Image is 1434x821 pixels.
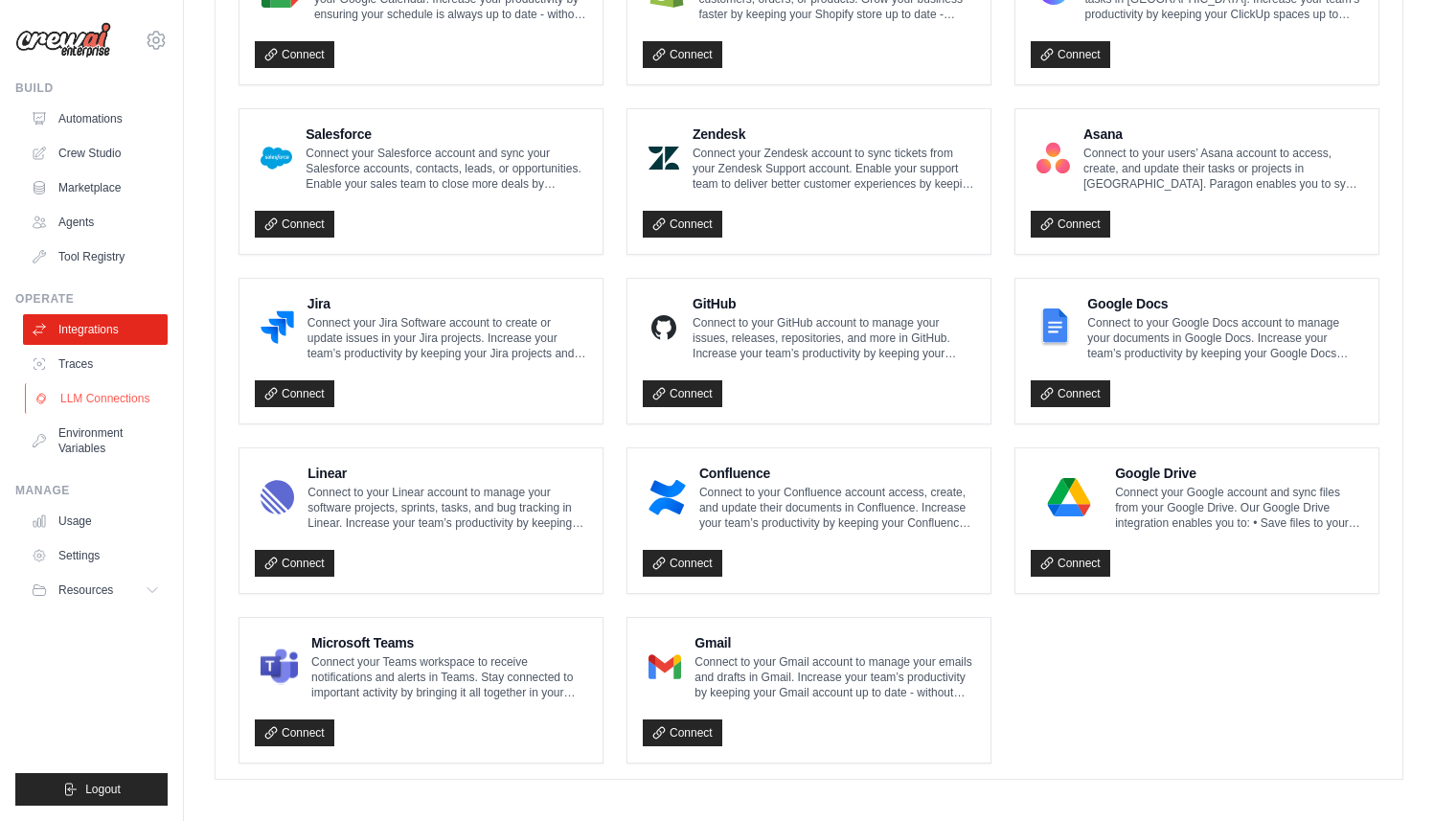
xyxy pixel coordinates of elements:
button: Resources [23,575,168,605]
a: Integrations [23,314,168,345]
a: Connect [643,41,722,68]
a: Traces [23,349,168,379]
a: Connect [255,380,334,407]
p: Connect your Google account and sync files from your Google Drive. Our Google Drive integration e... [1115,485,1363,531]
div: Manage [15,483,168,498]
h4: Jira [307,294,587,313]
a: Environment Variables [23,418,168,464]
p: Connect your Salesforce account and sync your Salesforce accounts, contacts, leads, or opportunit... [306,146,587,192]
span: Resources [58,582,113,598]
a: Automations [23,103,168,134]
a: LLM Connections [25,383,170,414]
a: Connect [643,550,722,577]
img: Gmail Logo [649,648,681,686]
img: Logo [15,22,111,58]
h4: GitHub [693,294,975,313]
a: Connect [1031,211,1110,238]
a: Connect [1031,41,1110,68]
div: Operate [15,291,168,307]
a: Agents [23,207,168,238]
img: Microsoft Teams Logo [261,648,298,686]
h4: Google Drive [1115,464,1363,483]
a: Connect [643,211,722,238]
h4: Microsoft Teams [311,633,587,652]
h4: Salesforce [306,125,587,144]
img: GitHub Logo [649,308,679,347]
h4: Confluence [699,464,975,483]
img: Asana Logo [1036,139,1070,177]
h4: Gmail [694,633,975,652]
img: Zendesk Logo [649,139,679,177]
div: Build [15,80,168,96]
img: Google Drive Logo [1036,478,1102,516]
a: Connect [643,719,722,746]
p: Connect to your Confluence account access, create, and update their documents in Confluence. Incr... [699,485,975,531]
a: Usage [23,506,168,536]
a: Tool Registry [23,241,168,272]
a: Settings [23,540,168,571]
button: Logout [15,773,168,806]
p: Connect to your GitHub account to manage your issues, releases, repositories, and more in GitHub.... [693,315,975,361]
img: Google Docs Logo [1036,308,1074,347]
p: Connect to your Gmail account to manage your emails and drafts in Gmail. Increase your team’s pro... [694,654,975,700]
h4: Asana [1083,125,1363,144]
a: Connect [255,211,334,238]
p: Connect your Jira Software account to create or update issues in your Jira projects. Increase you... [307,315,587,361]
p: Connect to your users’ Asana account to access, create, and update their tasks or projects in [GE... [1083,146,1363,192]
h4: Zendesk [693,125,975,144]
h4: Linear [307,464,587,483]
h4: Google Docs [1087,294,1363,313]
a: Connect [1031,380,1110,407]
a: Connect [255,550,334,577]
a: Connect [643,380,722,407]
p: Connect to your Linear account to manage your software projects, sprints, tasks, and bug tracking... [307,485,587,531]
span: Logout [85,782,121,797]
a: Marketplace [23,172,168,203]
a: Crew Studio [23,138,168,169]
a: Connect [255,719,334,746]
img: Salesforce Logo [261,139,292,177]
a: Connect [255,41,334,68]
p: Connect your Teams workspace to receive notifications and alerts in Teams. Stay connected to impo... [311,654,587,700]
img: Confluence Logo [649,478,686,516]
img: Linear Logo [261,478,294,516]
img: Jira Logo [261,308,294,347]
p: Connect your Zendesk account to sync tickets from your Zendesk Support account. Enable your suppo... [693,146,975,192]
p: Connect to your Google Docs account to manage your documents in Google Docs. Increase your team’s... [1087,315,1363,361]
a: Connect [1031,550,1110,577]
